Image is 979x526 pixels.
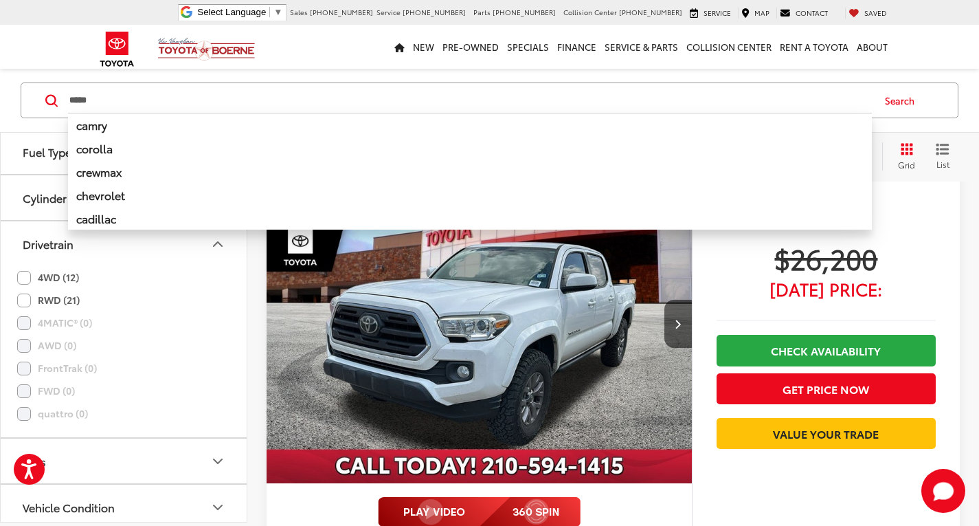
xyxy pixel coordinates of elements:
[266,164,693,483] a: 2019 Toyota Tacoma SR5 V62019 Toyota Tacoma SR5 V62019 Toyota Tacoma SR5 V62019 Toyota Tacoma SR5 V6
[409,25,438,69] a: New
[310,7,373,17] span: [PHONE_NUMBER]
[1,130,248,175] button: Fuel TypeFuel Type
[717,241,936,275] span: $26,200
[273,7,282,17] span: ▼
[76,117,107,133] b: camry
[23,238,74,251] div: Drivetrain
[664,300,692,348] button: Next image
[390,25,409,69] a: Home
[197,7,266,17] span: Select Language
[266,164,693,483] div: 2019 Toyota Tacoma SR5 V6 0
[197,7,282,17] a: Select Language​
[17,380,75,403] label: FWD (0)
[17,335,76,358] label: AWD (0)
[898,158,915,170] span: Grid
[403,7,466,17] span: [PHONE_NUMBER]
[872,83,934,118] button: Search
[853,25,892,69] a: About
[845,8,890,19] a: My Saved Vehicles
[864,8,887,18] span: Saved
[1,222,248,267] button: DrivetrainDrivetrain
[269,7,270,17] span: ​
[210,453,226,470] div: Tags
[619,7,682,17] span: [PHONE_NUMBER]
[23,192,67,205] div: Cylinder
[17,267,79,289] label: 4WD (12)
[17,403,88,426] label: quattro (0)
[796,8,828,18] span: Contact
[76,187,125,203] b: chevrolet
[936,157,949,169] span: List
[682,25,776,69] a: Collision Center
[23,146,71,159] div: Fuel Type
[738,8,773,19] a: Map
[882,142,925,170] button: Grid View
[717,418,936,449] a: Value Your Trade
[91,27,143,72] img: Toyota
[290,7,308,17] span: Sales
[376,7,401,17] span: Service
[704,8,731,18] span: Service
[925,142,960,170] button: List View
[17,312,92,335] label: 4MATIC® (0)
[717,373,936,404] button: Get Price Now
[493,7,556,17] span: [PHONE_NUMBER]
[921,469,965,513] svg: Start Chat
[776,8,831,19] a: Contact
[553,25,600,69] a: Finance
[17,289,80,312] label: RWD (21)
[776,25,853,69] a: Rent a Toyota
[754,8,769,18] span: Map
[717,335,936,366] a: Check Availability
[921,469,965,513] button: Toggle Chat Window
[76,140,113,156] b: corolla
[266,164,693,484] img: 2019 Toyota Tacoma SR5 V6
[686,8,734,19] a: Service
[23,501,115,514] div: Vehicle Condition
[76,164,122,179] b: crewmax
[157,37,256,61] img: Vic Vaughan Toyota of Boerne
[473,7,491,17] span: Parts
[503,25,553,69] a: Specials
[76,210,116,226] b: cadillac
[17,358,97,380] label: FrontTrak (0)
[210,236,226,252] div: Drivetrain
[68,84,872,117] input: Search by Make, Model, or Keyword
[210,499,226,516] div: Vehicle Condition
[1,439,248,484] button: TagsTags
[563,7,617,17] span: Collision Center
[438,25,503,69] a: Pre-Owned
[600,25,682,69] a: Service & Parts: Opens in a new tab
[1,176,248,221] button: CylinderCylinder
[717,282,936,296] span: [DATE] Price:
